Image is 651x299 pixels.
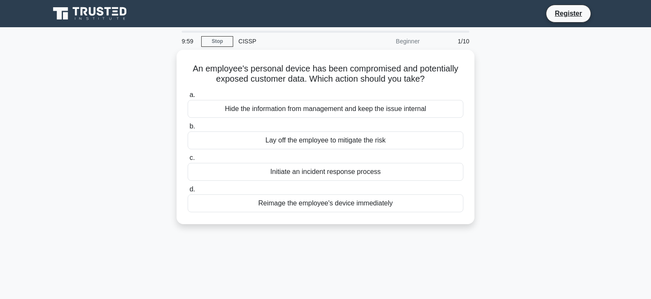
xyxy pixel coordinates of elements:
[550,8,587,19] a: Register
[188,100,463,118] div: Hide the information from management and keep the issue internal
[189,154,194,161] span: c.
[189,122,195,130] span: b.
[177,33,201,50] div: 9:59
[189,185,195,193] span: d.
[233,33,350,50] div: CISSP
[201,36,233,47] a: Stop
[350,33,425,50] div: Beginner
[188,194,463,212] div: Reimage the employee's device immediately
[188,131,463,149] div: Lay off the employee to mitigate the risk
[187,63,464,85] h5: An employee's personal device has been compromised and potentially exposed customer data. Which a...
[425,33,474,50] div: 1/10
[189,91,195,98] span: a.
[188,163,463,181] div: Initiate an incident response process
